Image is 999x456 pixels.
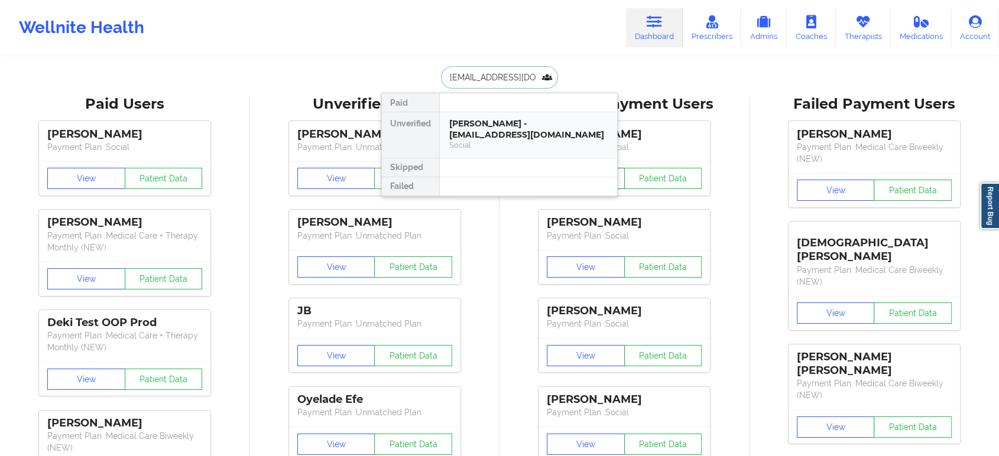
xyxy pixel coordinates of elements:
div: Skipped Payment Users [508,95,741,113]
div: [PERSON_NAME] [47,216,202,229]
div: Skipped [382,158,439,177]
a: Account [951,8,999,47]
button: Patient Data [874,302,952,324]
a: Medications [891,8,952,47]
p: Payment Plan : Medical Care Biweekly (NEW) [797,264,952,288]
p: Payment Plan : Social [547,230,702,242]
p: Payment Plan : Medical Care Biweekly (NEW) [797,377,952,401]
div: JB [297,304,452,318]
p: Payment Plan : Social [47,141,202,153]
button: View [797,416,875,438]
div: Oyelade Efe [297,393,452,406]
div: Deki Test OOP Prod [47,316,202,330]
p: Payment Plan : Social [547,406,702,418]
div: Unverified [382,112,439,158]
button: Patient Data [125,369,203,390]
div: Paid [382,93,439,112]
button: Patient Data [874,416,952,438]
div: Social [449,140,608,150]
button: Patient Data [374,256,452,278]
div: [PERSON_NAME] [47,416,202,430]
button: Patient Data [374,168,452,189]
button: View [797,302,875,324]
button: Patient Data [624,345,702,366]
button: Patient Data [624,168,702,189]
p: Payment Plan : Medical Care Biweekly (NEW) [797,141,952,165]
p: Payment Plan : Medical Care Biweekly (NEW) [47,430,202,454]
div: Failed Payment Users [758,95,991,113]
div: [DEMOGRAPHIC_DATA][PERSON_NAME] [797,227,952,263]
a: Dashboard [626,8,683,47]
button: View [547,434,625,455]
button: Patient Data [624,256,702,278]
button: Patient Data [874,180,952,201]
div: [PERSON_NAME] [297,128,452,141]
button: View [47,369,125,390]
p: Payment Plan : Social [547,318,702,330]
div: [PERSON_NAME] [47,128,202,141]
div: [PERSON_NAME] [547,128,702,141]
p: Payment Plan : Unmatched Plan [297,230,452,242]
button: Patient Data [624,434,702,455]
div: Paid Users [8,95,242,113]
button: Patient Data [125,168,203,189]
button: View [547,256,625,278]
p: Payment Plan : Unmatched Plan [297,406,452,418]
div: [PERSON_NAME] [PERSON_NAME] [797,350,952,377]
button: View [47,268,125,289]
button: View [547,345,625,366]
a: Coaches [787,8,836,47]
button: View [297,168,375,189]
button: Patient Data [125,268,203,289]
a: Report Bug [980,183,999,229]
button: Patient Data [374,434,452,455]
a: Therapists [836,8,891,47]
div: [PERSON_NAME] [547,304,702,318]
p: Payment Plan : Unmatched Plan [297,318,452,330]
button: View [47,168,125,189]
div: [PERSON_NAME] [297,216,452,229]
div: [PERSON_NAME] [547,216,702,229]
p: Payment Plan : Social [547,141,702,153]
a: Admins [741,8,787,47]
button: View [297,256,375,278]
div: Unverified Users [258,95,492,113]
button: View [297,345,375,366]
div: [PERSON_NAME] - [EMAIL_ADDRESS][DOMAIN_NAME] [449,118,608,140]
div: Failed [382,177,439,196]
a: Prescribers [683,8,741,47]
div: [PERSON_NAME] [547,393,702,406]
button: Patient Data [374,345,452,366]
button: View [297,434,375,455]
p: Payment Plan : Medical Care + Therapy Monthly (NEW) [47,230,202,253]
div: [PERSON_NAME] [797,128,952,141]
button: View [797,180,875,201]
p: Payment Plan : Unmatched Plan [297,141,452,153]
p: Payment Plan : Medical Care + Therapy Monthly (NEW) [47,330,202,353]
